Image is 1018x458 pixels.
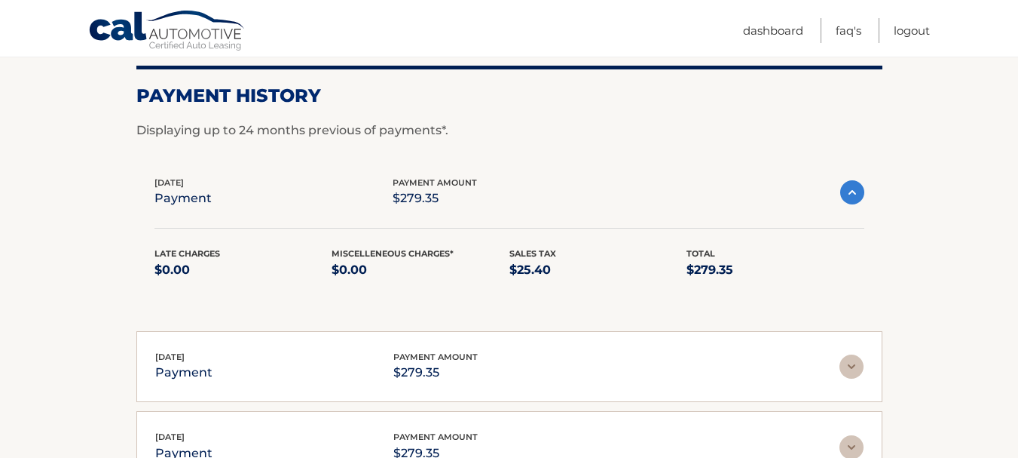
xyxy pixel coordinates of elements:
span: [DATE] [155,432,185,442]
span: payment amount [393,432,478,442]
a: Logout [894,18,930,43]
p: $0.00 [332,260,509,281]
span: payment amount [393,352,478,362]
span: Late Charges [154,248,220,259]
a: Cal Automotive [88,10,246,54]
p: payment [154,188,212,209]
h2: Payment History [136,85,882,107]
span: Sales Tax [509,248,556,259]
span: [DATE] [155,352,185,362]
p: payment [155,362,212,383]
span: payment amount [393,177,477,188]
a: Dashboard [743,18,803,43]
img: accordion-rest.svg [839,355,864,379]
p: $25.40 [509,260,687,281]
span: Miscelleneous Charges* [332,248,454,259]
a: FAQ's [836,18,861,43]
p: $279.35 [686,260,864,281]
span: Total [686,248,715,259]
span: [DATE] [154,177,184,188]
img: accordion-active.svg [840,180,864,204]
p: $279.35 [393,362,478,383]
p: $279.35 [393,188,477,209]
p: Displaying up to 24 months previous of payments*. [136,121,882,140]
p: $0.00 [154,260,332,281]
